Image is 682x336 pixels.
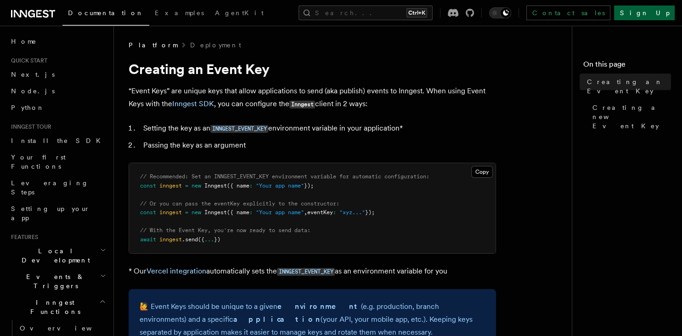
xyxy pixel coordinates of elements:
span: AgentKit [215,9,264,17]
span: Inngest tour [7,123,51,131]
span: ({ name [227,182,249,189]
h1: Creating an Event Key [129,61,496,77]
span: new [192,182,201,189]
code: Inngest [289,101,315,108]
span: = [185,209,188,216]
span: : [333,209,336,216]
button: Toggle dark mode [489,7,511,18]
span: // Recommended: Set an INNGEST_EVENT_KEY environment variable for automatic configuration: [140,173,429,180]
span: Home [11,37,37,46]
a: Examples [149,3,209,25]
span: Examples [155,9,204,17]
a: Creating an Event Key [583,74,671,99]
span: "Your app name" [256,182,304,189]
span: Your first Functions [11,154,66,170]
button: Local Development [7,243,108,268]
span: // With the Event Key, you're now ready to send data: [140,227,310,233]
span: Local Development [7,246,100,265]
span: Python [11,104,45,111]
a: Deployment [190,40,241,50]
a: Creating a new Event Key [589,99,671,134]
span: const [140,209,156,216]
span: eventKey [307,209,333,216]
span: ({ name [227,209,249,216]
span: Next.js [11,71,55,78]
span: : [249,182,253,189]
strong: application [233,315,321,324]
a: INNGEST_EVENT_KEY [277,267,335,275]
span: Platform [129,40,177,50]
span: Creating an Event Key [587,77,671,96]
a: Node.js [7,83,108,99]
a: Leveraging Steps [7,175,108,200]
button: Search...Ctrl+K [299,6,433,20]
span: // Or you can pass the eventKey explicitly to the constructor: [140,200,339,207]
span: : [249,209,253,216]
span: Inngest Functions [7,298,99,316]
span: "xyz..." [339,209,365,216]
a: Home [7,33,108,50]
span: Features [7,233,38,241]
a: Install the SDK [7,132,108,149]
button: Events & Triggers [7,268,108,294]
span: Inngest [204,209,227,216]
code: INNGEST_EVENT_KEY [210,125,268,133]
span: await [140,236,156,243]
a: Vercel integration [147,267,206,275]
span: Inngest [204,182,227,189]
span: }); [304,182,314,189]
a: Your first Functions [7,149,108,175]
span: .send [182,236,198,243]
a: INNGEST_EVENT_KEY [210,124,268,132]
span: Events & Triggers [7,272,100,290]
h4: On this page [583,59,671,74]
span: Documentation [68,9,144,17]
span: , [304,209,307,216]
a: Setting up your app [7,200,108,226]
span: new [192,209,201,216]
span: const [140,182,156,189]
span: ({ [198,236,204,243]
p: * Our automatically sets the as an environment variable for you [129,265,496,278]
a: Next.js [7,66,108,83]
a: Python [7,99,108,116]
span: Quick start [7,57,47,64]
p: “Event Keys” are unique keys that allow applications to send (aka publish) events to Inngest. Whe... [129,85,496,111]
li: Setting the key as an environment variable in your application* [141,122,496,135]
span: inngest [159,209,182,216]
kbd: Ctrl+K [406,8,427,17]
a: Documentation [62,3,149,26]
a: AgentKit [209,3,269,25]
li: Passing the key as an argument [141,139,496,152]
span: "Your app name" [256,209,304,216]
span: Overview [20,325,114,332]
span: Install the SDK [11,137,106,144]
span: Creating a new Event Key [592,103,671,131]
span: = [185,182,188,189]
span: Node.js [11,87,55,95]
span: }); [365,209,375,216]
span: inngest [159,236,182,243]
span: }) [214,236,220,243]
button: Inngest Functions [7,294,108,320]
code: INNGEST_EVENT_KEY [277,268,335,276]
a: Contact sales [526,6,610,20]
span: ... [204,236,214,243]
span: inngest [159,182,182,189]
strong: environment [277,302,361,311]
a: Inngest SDK [172,99,214,108]
button: Copy [471,166,493,178]
a: Sign Up [614,6,675,20]
span: Leveraging Steps [11,179,89,196]
span: Setting up your app [11,205,90,222]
